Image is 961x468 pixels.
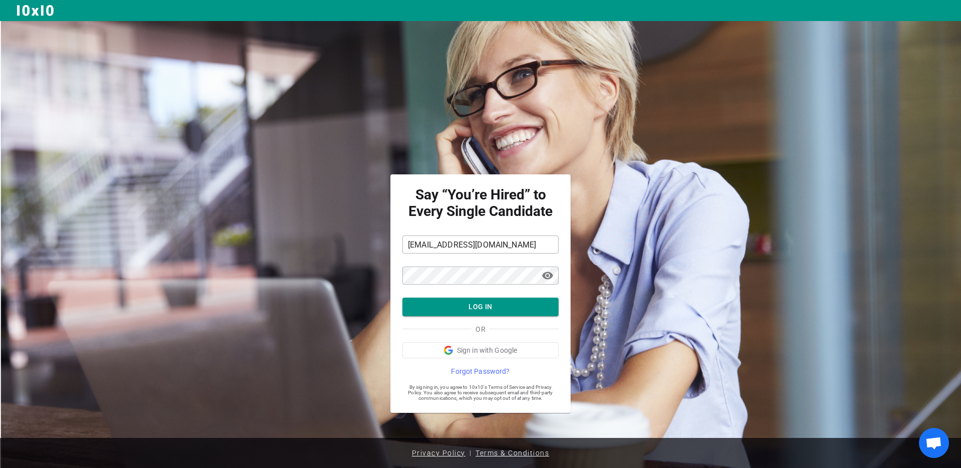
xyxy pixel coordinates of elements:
a: Terms & Conditions [471,442,553,464]
input: Email Address* [402,237,559,253]
span: | [469,445,472,461]
button: Sign in with Google [402,342,559,358]
span: visibility [542,270,554,282]
strong: Say “You’re Hired” to Every Single Candidate [402,186,559,219]
a: Forgot Password? [402,366,559,376]
img: Logo [16,4,55,17]
a: Privacy Policy [408,442,469,464]
span: By signing in, you agree to 10x10's Terms of Service and Privacy Policy. You also agree to receiv... [402,384,559,401]
a: Open chat [919,428,949,458]
button: LOG IN [402,298,559,316]
span: Forgot Password? [451,366,510,376]
span: Sign in with Google [457,345,518,355]
span: OR [475,324,485,334]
